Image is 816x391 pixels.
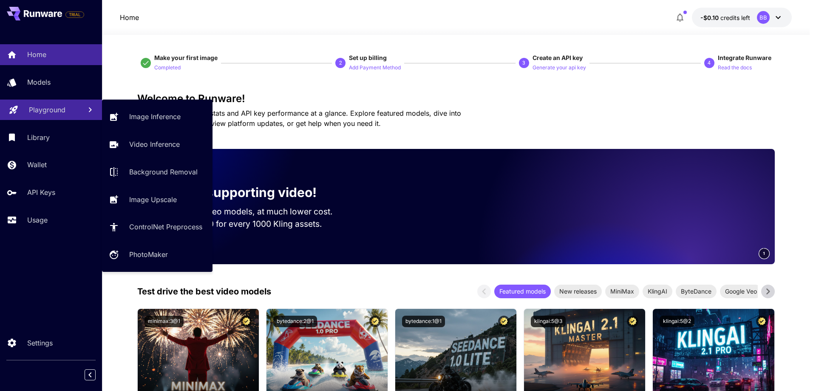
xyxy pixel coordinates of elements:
[533,64,586,72] p: Generate your api key
[708,59,711,67] p: 4
[700,13,750,22] div: -$0.10064
[151,218,349,230] p: Save up to $500 for every 1000 Kling assets.
[102,134,212,155] a: Video Inference
[720,287,762,296] span: Google Veo
[241,316,252,327] button: Certified Model – Vetted for best performance and includes a commercial license.
[154,64,181,72] p: Completed
[554,287,602,296] span: New releases
[129,111,181,122] p: Image Inference
[643,287,672,296] span: KlingAI
[692,8,792,27] button: -$0.10064
[102,244,212,265] a: PhotoMaker
[718,54,771,61] span: Integrate Runware
[369,316,381,327] button: Certified Model – Vetted for best performance and includes a commercial license.
[151,205,349,218] p: Run the best video models, at much lower cost.
[175,183,317,202] p: Now supporting video!
[91,367,102,382] div: Collapse sidebar
[102,217,212,237] a: ControlNet Preprocess
[129,194,177,205] p: Image Upscale
[137,285,271,298] p: Test drive the best video models
[273,316,317,327] button: bytedance:2@1
[627,316,638,327] button: Certified Model – Vetted for best performance and includes a commercial license.
[720,14,750,21] span: credits left
[498,316,510,327] button: Certified Model – Vetted for best performance and includes a commercial license.
[756,316,768,327] button: Certified Model – Vetted for best performance and includes a commercial license.
[676,287,717,296] span: ByteDance
[102,162,212,183] a: Background Removal
[129,139,180,149] p: Video Inference
[763,250,765,257] span: 1
[27,160,47,170] p: Wallet
[349,64,401,72] p: Add Payment Method
[339,59,342,67] p: 2
[27,187,55,197] p: API Keys
[27,338,53,348] p: Settings
[144,316,184,327] button: minimax:3@1
[27,49,46,60] p: Home
[660,316,694,327] button: klingai:5@2
[129,167,198,177] p: Background Removal
[66,11,84,18] span: TRIAL
[102,106,212,127] a: Image Inference
[27,132,50,143] p: Library
[102,189,212,210] a: Image Upscale
[129,249,168,260] p: PhotoMaker
[402,316,445,327] button: bytedance:1@1
[533,54,583,61] span: Create an API key
[757,11,770,24] div: BB
[137,93,775,105] h3: Welcome to Runware!
[531,316,566,327] button: klingai:5@3
[65,9,84,20] span: Add your payment card to enable full platform functionality.
[700,14,720,21] span: -$0.10
[494,287,551,296] span: Featured models
[29,105,65,115] p: Playground
[522,59,525,67] p: 3
[120,12,139,23] p: Home
[605,287,639,296] span: MiniMax
[27,215,48,225] p: Usage
[718,64,752,72] p: Read the docs
[129,222,202,232] p: ControlNet Preprocess
[120,12,139,23] nav: breadcrumb
[349,54,387,61] span: Set up billing
[85,369,96,380] button: Collapse sidebar
[154,54,218,61] span: Make your first image
[27,77,51,87] p: Models
[137,109,461,128] span: Check out your usage stats and API key performance at a glance. Explore featured models, dive int...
